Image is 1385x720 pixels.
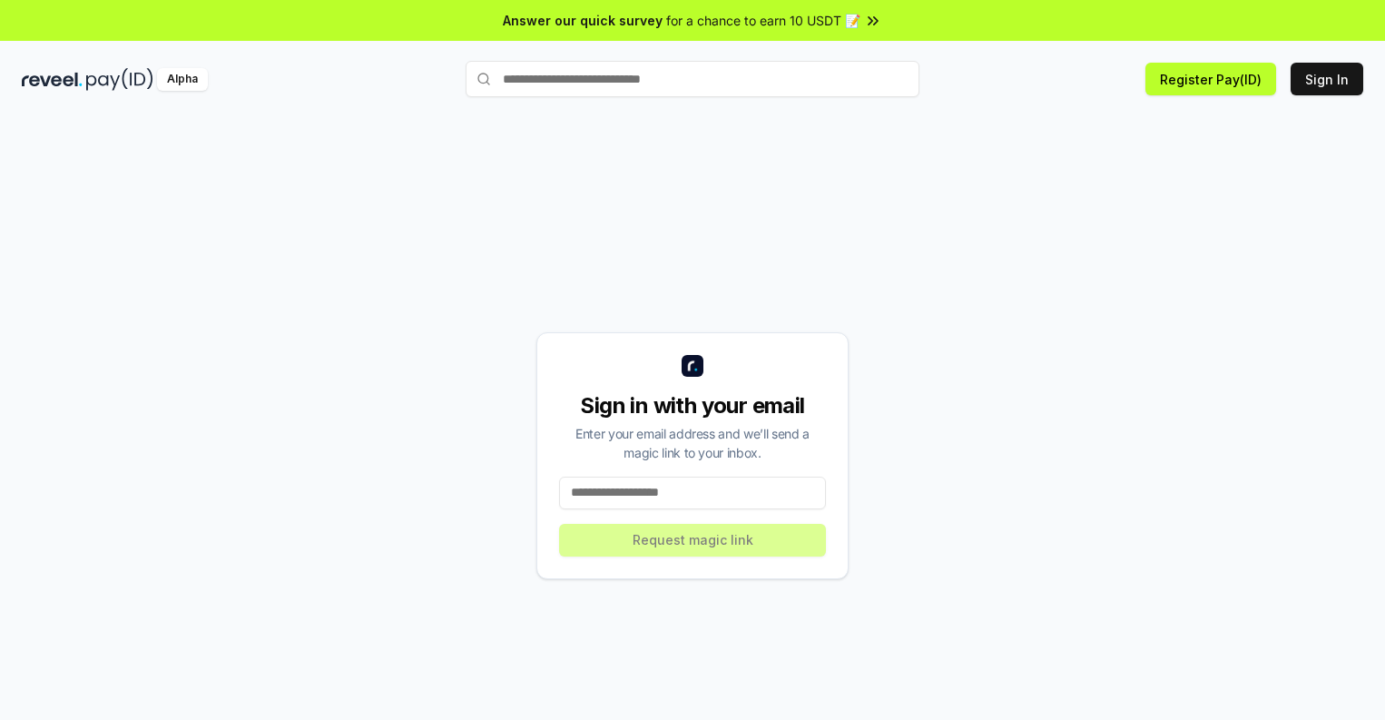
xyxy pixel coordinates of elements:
span: Answer our quick survey [503,11,663,30]
div: Alpha [157,68,208,91]
img: logo_small [682,355,703,377]
img: pay_id [86,68,153,91]
span: for a chance to earn 10 USDT 📝 [666,11,860,30]
div: Sign in with your email [559,391,826,420]
button: Register Pay(ID) [1145,63,1276,95]
button: Sign In [1291,63,1363,95]
div: Enter your email address and we’ll send a magic link to your inbox. [559,424,826,462]
img: reveel_dark [22,68,83,91]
